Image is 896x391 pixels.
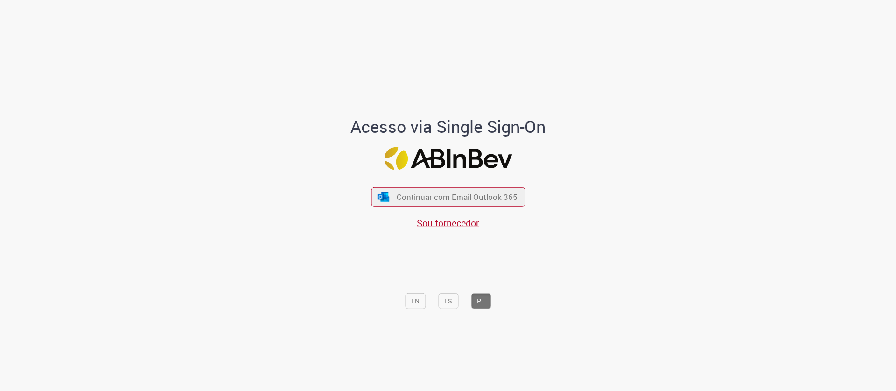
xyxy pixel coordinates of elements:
span: Continuar com Email Outlook 365 [397,192,518,202]
img: ícone Azure/Microsoft 360 [377,192,390,202]
img: Logo ABInBev [384,147,512,170]
a: Sou fornecedor [417,216,479,229]
button: ícone Azure/Microsoft 360 Continuar com Email Outlook 365 [371,187,525,206]
button: PT [471,293,491,309]
h1: Acesso via Single Sign-On [319,117,578,136]
button: EN [405,293,426,309]
button: ES [438,293,458,309]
